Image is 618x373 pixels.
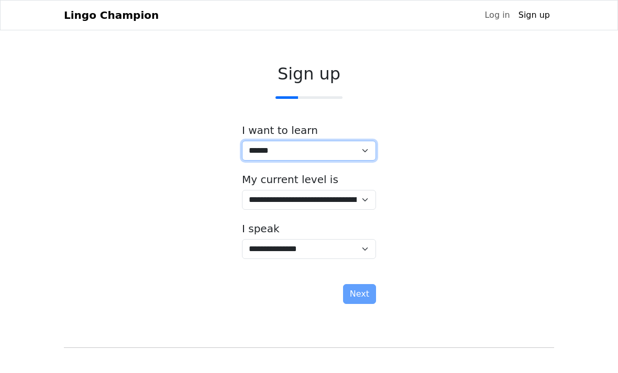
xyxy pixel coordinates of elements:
[514,5,554,26] a: Sign up
[242,173,338,186] label: My current level is
[242,124,318,137] label: I want to learn
[242,64,376,84] h2: Sign up
[64,5,159,26] a: Lingo Champion
[242,222,280,235] label: I speak
[480,5,514,26] a: Log in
